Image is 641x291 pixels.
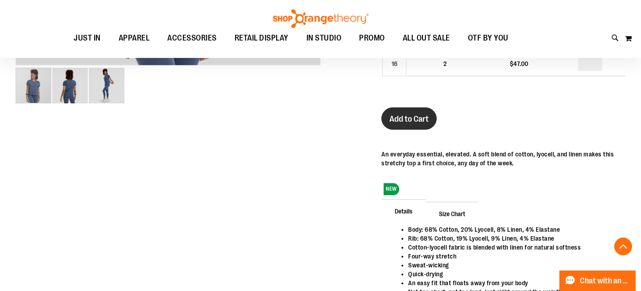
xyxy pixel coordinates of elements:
div: image 1 of 3 [16,67,52,104]
li: Four-way stretch [408,252,616,261]
div: image 3 of 3 [89,67,124,104]
div: image 2 of 3 [52,67,89,104]
span: Add to Cart [389,114,429,124]
li: Body: 68% Cotton, 20% Lyocell, 8% Linen, 4% Elastane [408,225,616,234]
li: Rib: 68% Cotton, 19% Lyocell, 9% Linen, 4% Elastane [408,234,616,243]
div: An everyday essential, elevated. A soft blend of cotton, lyocell, and linen makes this stretchy t... [381,150,625,168]
span: NEW [384,183,399,195]
li: Quick-drying [408,270,616,279]
img: lululemon Classic-Fit Cotton-Blend Tee [89,68,124,103]
span: ACCESSORIES [167,28,217,48]
li: Sweat-wicking [408,261,616,270]
img: Shop Orangetheory [272,9,370,28]
button: Add to Cart [381,107,437,130]
span: ALL OUT SALE [403,28,450,48]
button: Chat with an Expert [559,271,636,291]
span: PROMO [359,28,385,48]
li: Cotton-lyocell fabric is blended with linen for natural softness [408,243,616,252]
span: JUST IN [74,28,101,48]
span: 2 [443,60,447,67]
button: Back To Top [614,238,632,255]
li: An easy fit that floats away from your body [408,279,616,287]
span: OTF BY YOU [468,28,509,48]
span: RETAIL DISPLAY [235,28,289,48]
div: 16 [388,57,401,70]
div: $47.00 [488,59,551,68]
span: IN STUDIO [306,28,342,48]
span: Chat with an Expert [580,277,630,285]
img: lululemon Classic-Fit Cotton-Blend Tee [52,68,88,103]
span: Details [381,199,426,222]
span: APPAREL [119,28,150,48]
span: Size Chart [426,202,479,225]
